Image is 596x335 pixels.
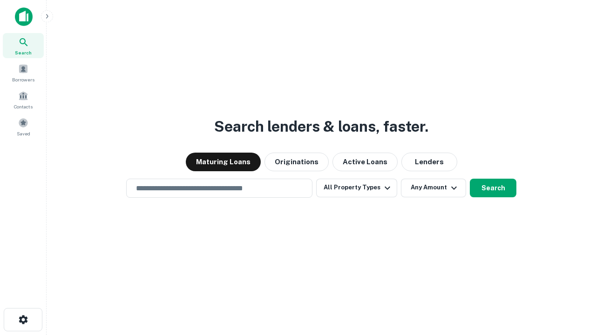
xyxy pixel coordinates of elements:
[3,60,44,85] a: Borrowers
[316,179,397,197] button: All Property Types
[332,153,398,171] button: Active Loans
[214,115,428,138] h3: Search lenders & loans, faster.
[470,179,516,197] button: Search
[14,103,33,110] span: Contacts
[264,153,329,171] button: Originations
[186,153,261,171] button: Maturing Loans
[549,261,596,305] iframe: Chat Widget
[15,7,33,26] img: capitalize-icon.png
[15,49,32,56] span: Search
[401,153,457,171] button: Lenders
[17,130,30,137] span: Saved
[3,87,44,112] a: Contacts
[401,179,466,197] button: Any Amount
[12,76,34,83] span: Borrowers
[3,114,44,139] a: Saved
[3,33,44,58] a: Search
